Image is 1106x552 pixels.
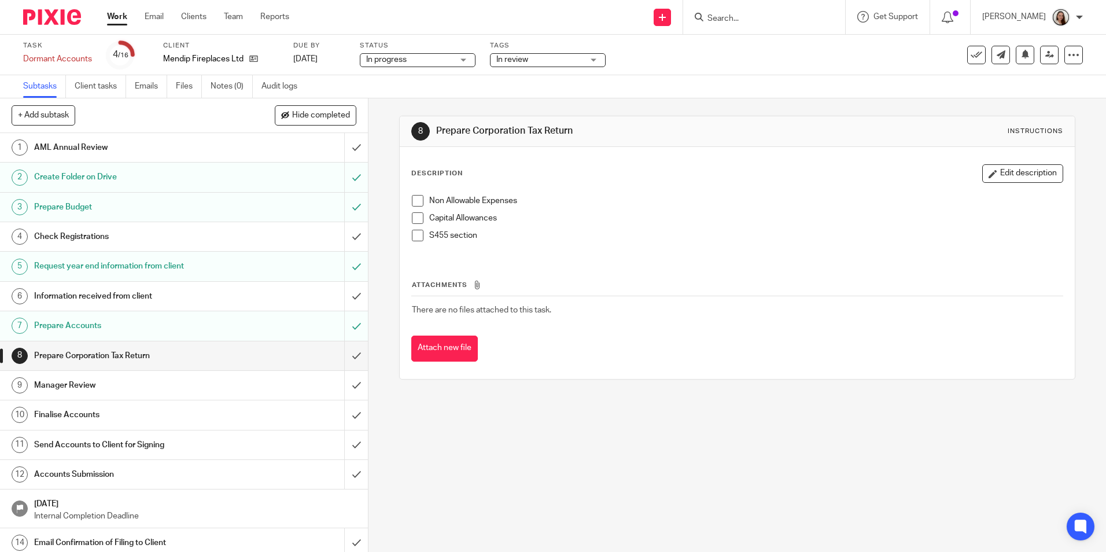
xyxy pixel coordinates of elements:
div: Instructions [1008,127,1063,136]
p: Description [411,169,463,178]
div: 6 [12,288,28,304]
p: Capital Allowances [429,212,1062,224]
div: 10 [12,407,28,423]
p: Internal Completion Deadline [34,510,357,522]
a: Clients [181,11,207,23]
div: 9 [12,377,28,393]
a: Emails [135,75,167,98]
div: 11 [12,437,28,453]
h1: [DATE] [34,495,357,510]
label: Tags [490,41,606,50]
h1: Prepare Accounts [34,317,233,334]
div: 3 [12,199,28,215]
label: Due by [293,41,345,50]
a: Files [176,75,202,98]
a: Subtasks [23,75,66,98]
div: 4 [113,48,128,61]
h1: Create Folder on Drive [34,168,233,186]
div: 7 [12,318,28,334]
span: In progress [366,56,407,64]
button: Hide completed [275,105,356,125]
span: Hide completed [292,111,350,120]
a: Notes (0) [211,75,253,98]
h1: Check Registrations [34,228,233,245]
span: There are no files attached to this task. [412,306,551,314]
button: Attach new file [411,336,478,362]
a: Work [107,11,127,23]
div: 4 [12,229,28,245]
h1: Prepare Corporation Tax Return [34,347,233,365]
div: 2 [12,170,28,186]
label: Status [360,41,475,50]
p: S455 section [429,230,1062,241]
p: [PERSON_NAME] [982,11,1046,23]
p: Non Allowable Expenses [429,195,1062,207]
span: [DATE] [293,55,318,63]
div: 8 [411,122,430,141]
img: Profile.png [1052,8,1070,27]
h1: Prepare Corporation Tax Return [436,125,762,137]
h1: Finalise Accounts [34,406,233,424]
a: Client tasks [75,75,126,98]
div: 14 [12,535,28,551]
h1: AML Annual Review [34,139,233,156]
h1: Manager Review [34,377,233,394]
h1: Accounts Submission [34,466,233,483]
input: Search [706,14,810,24]
h1: Send Accounts to Client for Signing [34,436,233,454]
h1: Email Confirmation of Filing to Client [34,534,233,551]
small: /16 [118,52,128,58]
a: Team [224,11,243,23]
a: Email [145,11,164,23]
label: Client [163,41,279,50]
h1: Information received from client [34,288,233,305]
div: 1 [12,139,28,156]
div: 8 [12,348,28,364]
h1: Request year end information from client [34,257,233,275]
div: 12 [12,466,28,483]
div: 5 [12,259,28,275]
span: In review [496,56,528,64]
span: Attachments [412,282,467,288]
p: Mendip Fireplaces Ltd [163,53,244,65]
button: + Add subtask [12,105,75,125]
span: Get Support [873,13,918,21]
button: Edit description [982,164,1063,183]
img: Pixie [23,9,81,25]
label: Task [23,41,92,50]
div: Dormant Accounts [23,53,92,65]
h1: Prepare Budget [34,198,233,216]
a: Reports [260,11,289,23]
a: Audit logs [261,75,306,98]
